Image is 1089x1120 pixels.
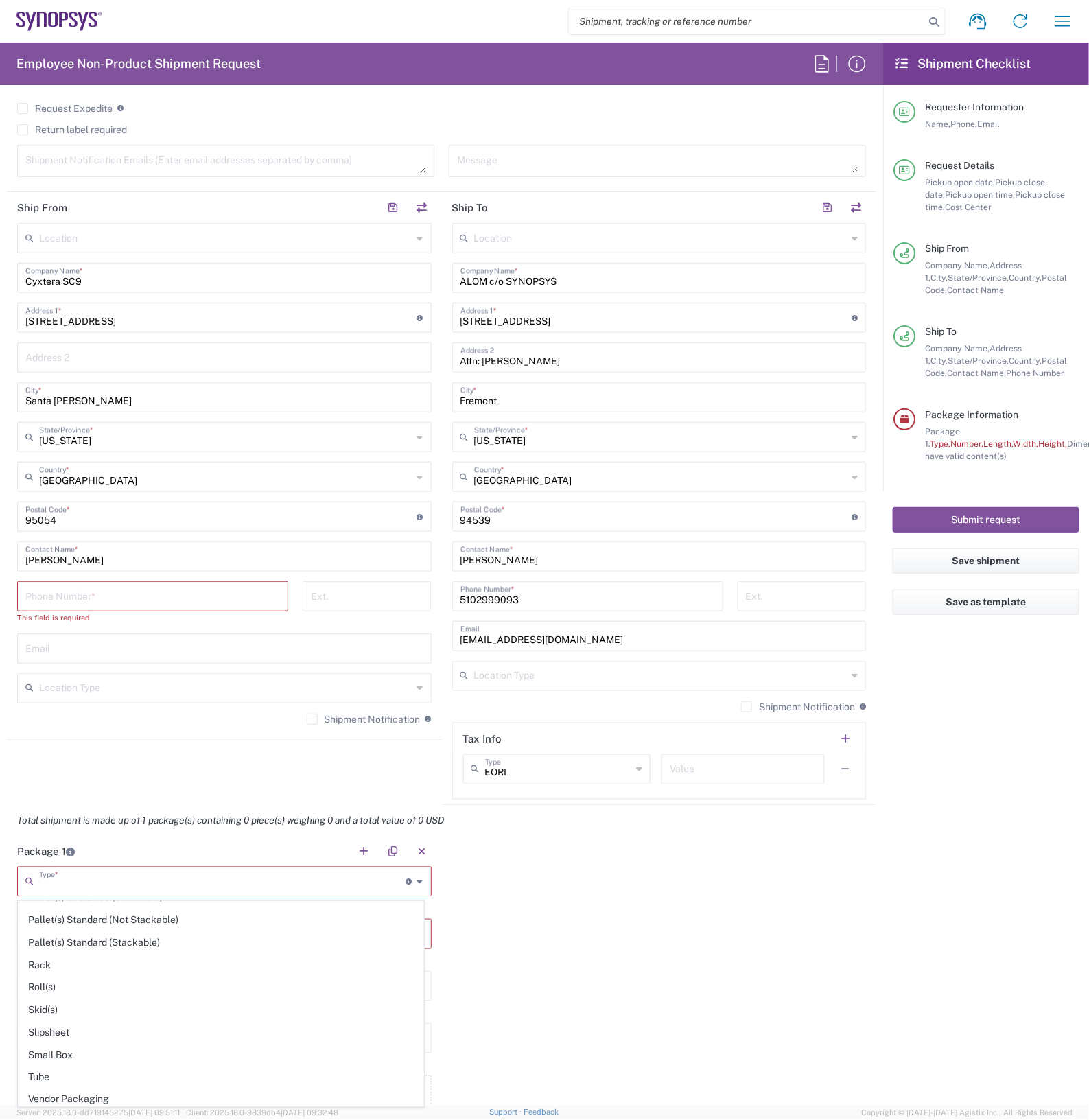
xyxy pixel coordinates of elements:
[307,714,421,725] label: Shipment Notification
[19,909,423,931] span: Pallet(s) Standard (Not Stackable)
[19,977,423,998] span: Roll(s)
[948,355,1009,366] span: State/Province,
[17,124,127,135] label: Return label required
[1006,368,1064,378] span: Phone Number
[489,1108,524,1117] a: Support
[930,439,950,449] span: Type,
[569,8,924,34] input: Shipment, tracking or reference number
[17,845,75,859] h2: Package 1
[925,243,969,254] span: Ship From
[524,1108,559,1117] a: Feedback
[950,119,977,129] span: Phone,
[930,355,948,366] span: City,
[17,103,113,114] label: Request Expedite
[19,1089,423,1110] span: Vendor Packaging
[7,815,454,826] em: Total shipment is made up of 1 package(s) containing 0 piece(s) weighing 0 and a total value of 0...
[128,1109,180,1117] span: [DATE] 09:51:11
[452,201,489,215] h2: Ship To
[947,368,1006,378] span: Contact Name,
[893,507,1079,533] button: Submit request
[16,56,261,72] h2: Employee Non-Product Shipment Request
[741,701,855,712] label: Shipment Notification
[19,1022,423,1043] span: Slipsheet
[463,732,502,746] h2: Tax Info
[895,56,1031,72] h2: Shipment Checklist
[977,119,1000,129] span: Email
[17,201,67,215] h2: Ship From
[925,102,1024,113] span: Requester Information
[17,611,288,624] div: This field is required
[925,343,990,353] span: Company Name,
[1009,355,1042,366] span: Country,
[925,260,990,270] span: Company Name,
[925,409,1018,420] span: Package Information
[950,439,983,449] span: Number,
[1038,439,1067,449] span: Height,
[893,590,1079,615] button: Save as template
[19,1045,423,1066] span: Small Box
[19,999,423,1020] span: Skid(s)
[17,897,432,909] div: This field is required
[19,1066,423,1088] span: Tube
[925,326,957,337] span: Ship To
[925,160,994,171] span: Request Details
[861,1107,1073,1119] span: Copyright © [DATE]-[DATE] Agistix Inc., All Rights Reserved
[925,426,960,449] span: Package 1:
[945,189,1015,200] span: Pickup open time,
[983,439,1013,449] span: Length,
[948,272,1009,283] span: State/Province,
[281,1109,338,1117] span: [DATE] 09:32:48
[925,177,995,187] span: Pickup open date,
[16,1109,180,1117] span: Server: 2025.18.0-dd719145275
[1013,439,1038,449] span: Width,
[947,285,1004,295] span: Contact Name
[186,1109,338,1117] span: Client: 2025.18.0-9839db4
[930,272,948,283] span: City,
[19,932,423,953] span: Pallet(s) Standard (Stackable)
[945,202,992,212] span: Cost Center
[1009,272,1042,283] span: Country,
[893,548,1079,574] button: Save shipment
[925,119,950,129] span: Name,
[19,955,423,976] span: Rack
